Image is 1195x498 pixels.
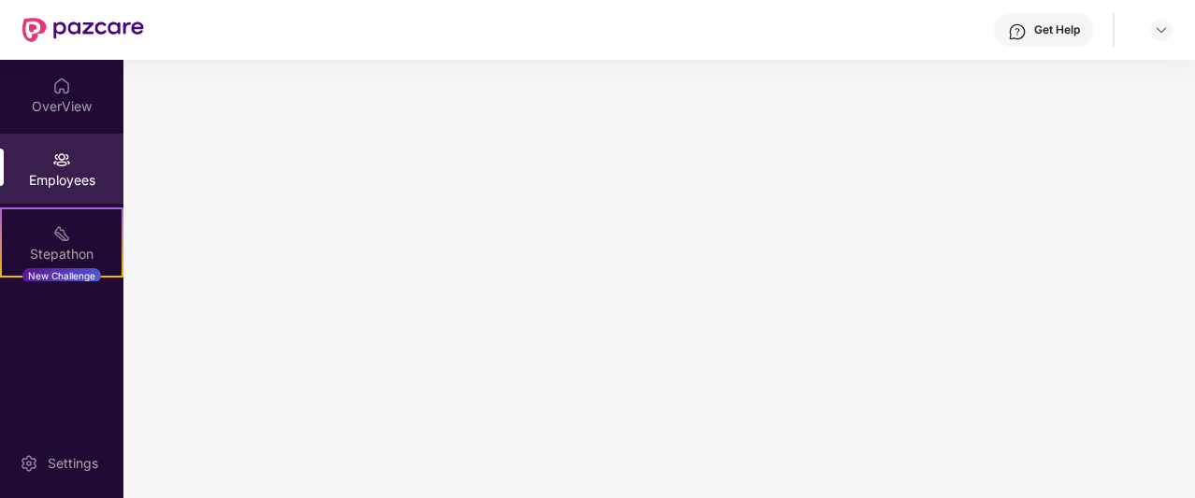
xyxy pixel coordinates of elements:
img: svg+xml;base64,PHN2ZyBpZD0iSGVscC0zMngzMiIgeG1sbnM9Imh0dHA6Ly93d3cudzMub3JnLzIwMDAvc3ZnIiB3aWR0aD... [1008,22,1027,41]
div: Stepathon [2,245,122,263]
div: Settings [42,454,104,473]
img: svg+xml;base64,PHN2ZyBpZD0iU2V0dGluZy0yMHgyMCIgeG1sbnM9Imh0dHA6Ly93d3cudzMub3JnLzIwMDAvc3ZnIiB3aW... [20,454,38,473]
img: New Pazcare Logo [22,18,144,42]
div: Get Help [1034,22,1080,37]
img: svg+xml;base64,PHN2ZyB4bWxucz0iaHR0cDovL3d3dy53My5vcmcvMjAwMC9zdmciIHdpZHRoPSIyMSIgaGVpZ2h0PSIyMC... [52,224,71,243]
img: svg+xml;base64,PHN2ZyBpZD0iSG9tZSIgeG1sbnM9Imh0dHA6Ly93d3cudzMub3JnLzIwMDAvc3ZnIiB3aWR0aD0iMjAiIG... [52,77,71,95]
div: New Challenge [22,268,101,283]
img: svg+xml;base64,PHN2ZyBpZD0iRW1wbG95ZWVzIiB4bWxucz0iaHR0cDovL3d3dy53My5vcmcvMjAwMC9zdmciIHdpZHRoPS... [52,150,71,169]
img: svg+xml;base64,PHN2ZyBpZD0iRHJvcGRvd24tMzJ4MzIiIHhtbG5zPSJodHRwOi8vd3d3LnczLm9yZy8yMDAwL3N2ZyIgd2... [1154,22,1169,37]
